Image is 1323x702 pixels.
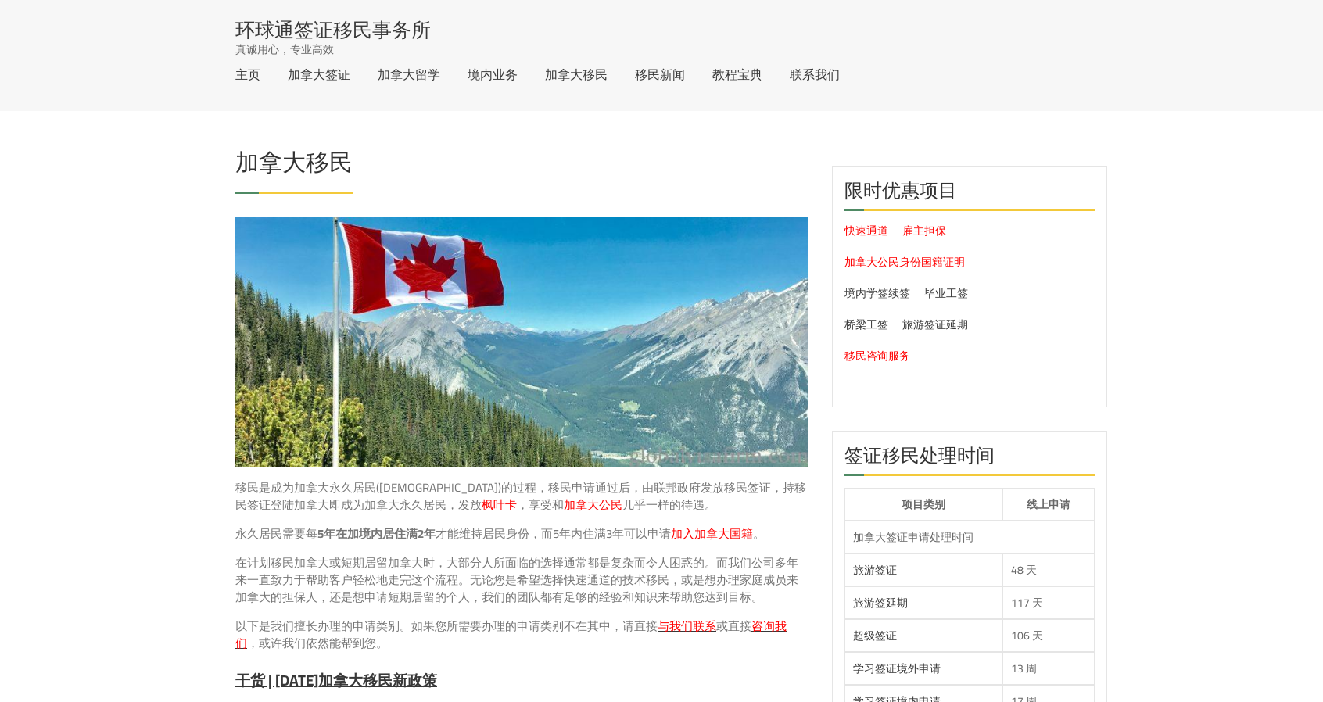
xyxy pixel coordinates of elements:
p: 移民是成为加拿大永久居民([DEMOGRAPHIC_DATA])的过程，移民申请通过后，由联邦政府发放移民签证，持移民签证登陆加拿大即成为加拿大永久居民，发放 ，享受和 几乎一样的待遇。 [235,479,808,514]
strong: 5年在加境内居住满2年 [317,522,436,545]
td: 48 天 [1002,553,1095,586]
a: 加拿大留学 [378,68,440,81]
a: 教程宝典 [712,68,762,81]
a: 学习签证境外申请 [853,658,941,679]
a: 与我们联系 [658,614,716,637]
p: 以下是我们擅长办理的申请类别。如果您所需要办理的申请类别不在其中，请直接 或直接 ，或许我们依然能帮到您。 [235,618,808,652]
a: 快速通道 [844,220,888,241]
a: 加拿大公民身份国籍证明 [844,252,965,272]
a: 联系我们 [790,68,840,81]
a: 干货 | [DATE]加拿大移民新政策 [235,666,437,694]
td: 13 周 [1002,652,1095,685]
a: 枫叶卡 [482,493,517,516]
th: 项目类别 [844,488,1002,521]
a: 加拿大移民 [545,68,608,81]
a: 主页 [235,68,260,81]
a: 毕业工签 [924,283,968,303]
a: 超级签证 [853,625,897,646]
a: 环球通签证移民事务所 [235,20,431,39]
td: 117 天 [1002,586,1095,619]
a: 移民咨询服务 [844,346,910,366]
h2: 签证移民处理时间 [844,443,1095,476]
a: 加拿大公民 [564,493,622,516]
a: 桥梁工签 [844,314,888,335]
a: 旅游签证 [853,560,897,580]
a: 旅游签延期 [853,593,908,613]
a: 加入加拿大国籍 [671,522,753,545]
td: 106 天 [1002,619,1095,652]
h2: 限时优惠项目 [844,178,1095,211]
p: 永久居民需要每 才能维持居民身份，而5年内住满3年可以申请 。 [235,525,808,543]
div: 加拿大签证申请处理时间 [853,529,1086,545]
h1: 加拿大移民 [235,150,353,182]
th: 线上申请 [1002,488,1095,521]
a: 加拿大签证 [288,68,350,81]
a: 境内学签续签 [844,283,910,303]
a: 境内业务 [468,68,518,81]
a: 雇主担保 [902,220,946,241]
a: 旅游签证延期 [902,314,968,335]
a: 咨询我们 [235,614,787,654]
span: 真诚用心，专业高效 [235,41,334,57]
p: 在计划移民加拿大或短期居留加拿大时，大部分人所面临的选择通常都是复杂而令人困惑的。而我们公司多年来一直致力于帮助客户轻松地走完这个流程。无论您是希望选择快速通道的技术移民，或是想办理家庭成员来加... [235,554,808,606]
a: 移民新闻 [635,68,685,81]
